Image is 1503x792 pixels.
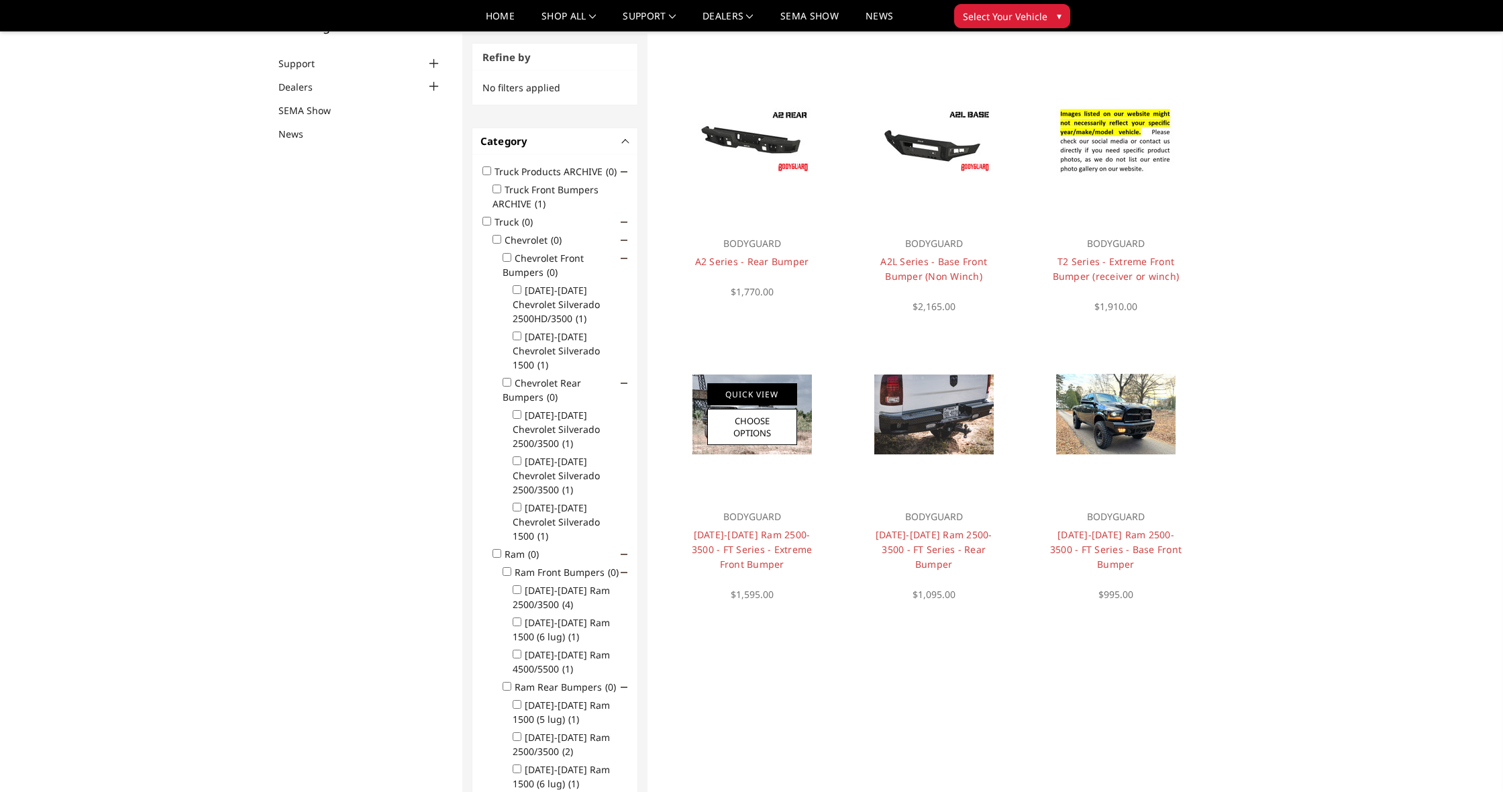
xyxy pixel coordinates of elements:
[495,215,541,228] label: Truck
[528,548,539,560] span: (0)
[954,4,1070,28] button: Select Your Vehicle
[513,284,600,325] label: [DATE]-[DATE] Chevrolet Silverado 2500HD/3500
[780,11,839,31] a: SEMA Show
[547,391,558,403] span: (0)
[513,616,610,643] label: [DATE]-[DATE] Ram 1500 (6 lug)
[515,566,627,579] label: Ram Front Bumpers
[1048,236,1183,252] p: BODYGUARD
[522,215,533,228] span: (0)
[1436,728,1503,792] iframe: Chat Widget
[513,763,610,790] label: [DATE]-[DATE] Ram 1500 (6 lug)
[513,584,610,611] label: [DATE]-[DATE] Ram 2500/3500
[562,745,573,758] span: (2)
[535,197,546,210] span: (1)
[568,777,579,790] span: (1)
[876,528,992,571] a: [DATE]-[DATE] Ram 2500-3500 - FT Series - Rear Bumper
[503,377,581,403] label: Chevrolet Rear Bumpers
[480,134,630,149] h4: Category
[513,501,600,542] label: [DATE]-[DATE] Chevrolet Silverado 1500
[513,409,600,450] label: [DATE]-[DATE] Chevrolet Silverado 2500/3500
[866,509,1001,525] p: BODYGUARD
[278,80,329,94] a: Dealers
[278,103,348,117] a: SEMA Show
[621,684,627,691] span: Click to show/hide children
[606,165,617,178] span: (0)
[703,11,754,31] a: Dealers
[623,138,629,144] button: -
[278,20,442,32] h5: Web Pages
[621,569,627,576] span: Click to show/hide children
[1048,509,1183,525] p: BODYGUARD
[707,383,797,405] a: Quick View
[621,255,627,262] span: Click to show/hide children
[515,681,624,693] label: Ram Rear Bumpers
[562,662,573,675] span: (1)
[278,56,331,70] a: Support
[568,713,579,726] span: (1)
[513,648,610,675] label: [DATE]-[DATE] Ram 4500/5500
[562,437,573,450] span: (1)
[684,509,819,525] p: BODYGUARD
[495,165,625,178] label: Truck Products ARCHIVE
[503,252,584,279] label: Chevrolet Front Bumpers
[537,358,548,371] span: (1)
[880,255,987,283] a: A2L Series - Base Front Bumper (Non Winch)
[1094,300,1137,313] span: $1,910.00
[537,530,548,542] span: (1)
[866,236,1001,252] p: BODYGUARD
[621,380,627,387] span: Click to show/hide children
[493,183,599,210] label: Truck Front Bumpers ARCHIVE
[731,588,774,601] span: $1,595.00
[547,266,558,279] span: (0)
[1050,528,1182,571] a: [DATE]-[DATE] Ram 2500-3500 - FT Series - Base Front Bumper
[605,681,616,693] span: (0)
[551,234,562,246] span: (0)
[684,236,819,252] p: BODYGUARD
[866,11,893,31] a: News
[562,483,573,496] span: (1)
[278,127,320,141] a: News
[1053,255,1180,283] a: T2 Series - Extreme Front Bumper (receiver or winch)
[621,219,627,226] span: Click to show/hide children
[513,455,600,496] label: [DATE]-[DATE] Chevrolet Silverado 2500/3500
[707,409,797,445] a: Choose Options
[692,528,813,571] a: [DATE]-[DATE] Ram 2500-3500 - FT Series - Extreme Front Bumper
[568,630,579,643] span: (1)
[482,81,560,94] span: No filters applied
[505,234,570,246] label: Chevrolet
[513,699,610,726] label: [DATE]-[DATE] Ram 1500 (5 lug)
[695,255,809,268] a: A2 Series - Rear Bumper
[472,44,638,71] h3: Refine by
[621,551,627,558] span: Click to show/hide children
[913,300,955,313] span: $2,165.00
[731,285,774,298] span: $1,770.00
[513,330,600,371] label: [DATE]-[DATE] Chevrolet Silverado 1500
[963,9,1047,23] span: Select Your Vehicle
[505,548,547,560] label: Ram
[913,588,955,601] span: $1,095.00
[621,237,627,244] span: Click to show/hide children
[576,312,586,325] span: (1)
[562,598,573,611] span: (4)
[1098,588,1133,601] span: $995.00
[486,11,515,31] a: Home
[513,731,610,758] label: [DATE]-[DATE] Ram 2500/3500
[541,11,596,31] a: shop all
[623,11,676,31] a: Support
[1057,9,1061,23] span: ▾
[621,168,627,175] span: Click to show/hide children
[608,566,619,579] span: (0)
